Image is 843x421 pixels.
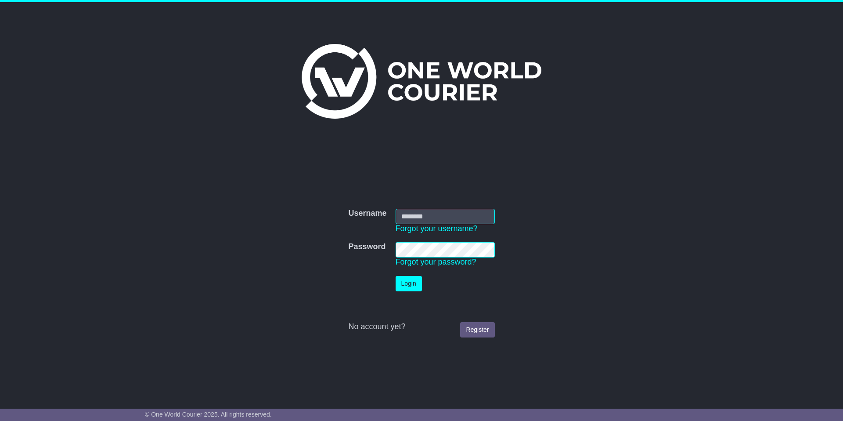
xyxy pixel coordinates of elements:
span: © One World Courier 2025. All rights reserved. [145,411,272,418]
label: Username [348,209,386,218]
a: Forgot your password? [396,258,476,266]
img: One World [302,44,541,119]
button: Login [396,276,422,291]
a: Register [460,322,494,338]
label: Password [348,242,385,252]
div: No account yet? [348,322,494,332]
a: Forgot your username? [396,224,478,233]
